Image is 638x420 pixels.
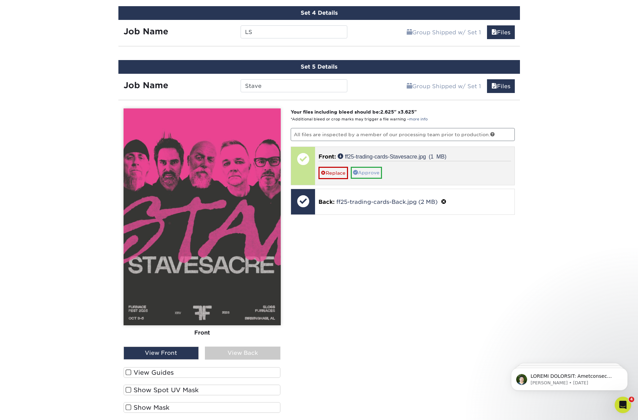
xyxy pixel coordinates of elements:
[487,25,515,39] a: Files
[318,167,348,179] a: Replace
[615,397,631,413] iframe: Intercom live chat
[402,79,485,93] a: Group Shipped w/ Set 1
[205,347,280,360] div: View Back
[291,109,417,115] strong: Your files including bleed should be: " x "
[380,109,394,115] span: 2.625
[124,385,281,395] label: Show Spot UV Mask
[409,117,428,121] a: more info
[402,25,485,39] a: Group Shipped w/ Set 1
[336,199,438,205] a: ff25-trading-cards-Back.jpg (2 MB)
[318,199,335,205] span: Back:
[124,26,168,36] strong: Job Name
[338,153,446,159] a: ff25-trading-cards-Stavesacre.jpg (1 MB)
[407,29,412,36] span: shipping
[629,397,634,402] span: 4
[501,353,638,401] iframe: Intercom notifications message
[124,367,281,378] label: View Guides
[291,128,515,141] p: All files are inspected by a member of our processing team prior to production.
[118,60,520,74] div: Set 5 Details
[124,80,168,90] strong: Job Name
[407,83,412,90] span: shipping
[241,25,347,38] input: Enter a job name
[351,167,382,178] a: Approve
[401,109,414,115] span: 3.625
[124,402,281,413] label: Show Mask
[124,347,199,360] div: View Front
[291,117,428,121] small: *Additional bleed or crop marks may trigger a file warning –
[491,83,497,90] span: files
[487,79,515,93] a: Files
[491,29,497,36] span: files
[241,79,347,92] input: Enter a job name
[318,153,336,160] span: Front:
[124,325,281,340] div: Front
[118,6,520,20] div: Set 4 Details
